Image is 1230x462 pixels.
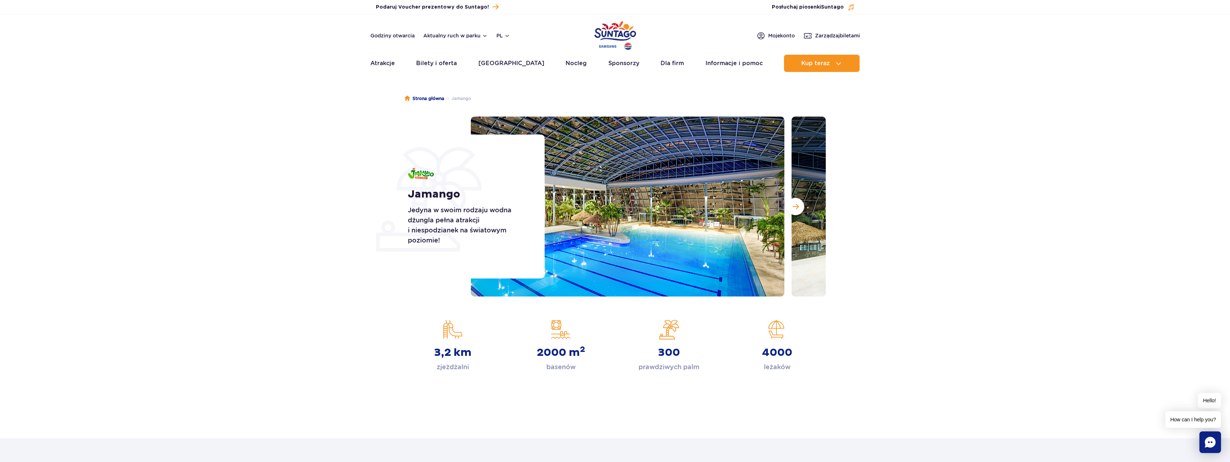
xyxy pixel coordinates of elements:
a: Godziny otwarcia [370,32,415,39]
a: Podaruj Voucher prezentowy do Suntago! [376,2,499,12]
span: Posłuchaj piosenki [772,4,844,11]
li: Jamango [444,95,471,102]
a: Mojekonto [757,31,795,40]
strong: 300 [658,346,680,359]
span: Moje konto [768,32,795,39]
button: Aktualny ruch w parku [423,33,488,38]
a: Atrakcje [370,55,395,72]
p: prawdziwych palm [639,362,699,372]
button: Następny slajd [787,198,804,215]
span: Kup teraz [801,60,830,67]
p: basenów [546,362,576,372]
a: Dla firm [661,55,684,72]
p: leżaków [764,362,790,372]
sup: 2 [580,344,585,354]
span: Suntago [821,5,844,10]
a: Informacje i pomoc [706,55,763,72]
button: pl [496,32,510,39]
span: Podaruj Voucher prezentowy do Suntago! [376,4,489,11]
button: Posłuchaj piosenkiSuntago [772,4,855,11]
a: Nocleg [566,55,587,72]
strong: 3,2 km [434,346,472,359]
button: Kup teraz [784,55,860,72]
strong: 4000 [762,346,792,359]
a: Sponsorzy [608,55,639,72]
a: Park of Poland [594,18,636,51]
div: Chat [1199,431,1221,453]
span: Zarządzaj biletami [815,32,860,39]
p: zjeżdżalni [437,362,469,372]
a: Strona główna [405,95,444,102]
img: Jamango [408,168,434,179]
a: Zarządzajbiletami [803,31,860,40]
h1: Jamango [408,188,528,201]
a: [GEOGRAPHIC_DATA] [478,55,544,72]
strong: 2000 m [537,346,585,359]
a: Bilety i oferta [416,55,457,72]
p: Jedyna w swoim rodzaju wodna dżungla pełna atrakcji i niespodzianek na światowym poziomie! [408,205,528,245]
span: Hello! [1198,393,1221,408]
span: How can I help you? [1165,411,1221,428]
